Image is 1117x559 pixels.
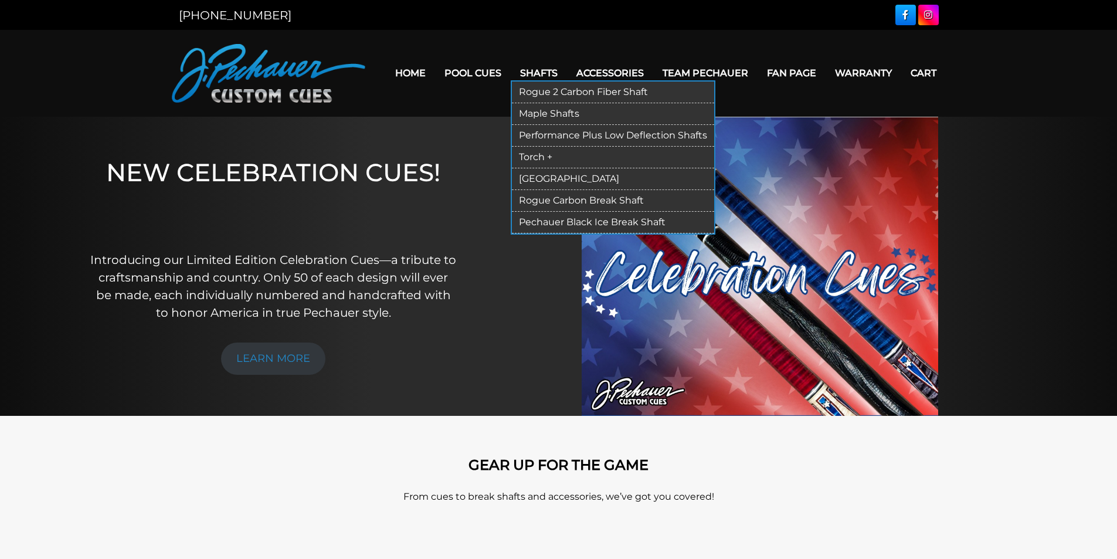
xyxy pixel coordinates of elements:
a: Performance Plus Low Deflection Shafts [512,125,714,147]
a: Team Pechauer [653,58,758,88]
a: Torch + [512,147,714,168]
a: Cart [901,58,946,88]
a: Maple Shafts [512,103,714,125]
a: [PHONE_NUMBER] [179,8,291,22]
h1: NEW CELEBRATION CUES! [90,158,457,235]
a: [GEOGRAPHIC_DATA] [512,168,714,190]
p: From cues to break shafts and accessories, we’ve got you covered! [225,490,893,504]
a: Pechauer Black Ice Break Shaft [512,212,714,233]
a: Rogue Carbon Break Shaft [512,190,714,212]
a: Warranty [826,58,901,88]
a: Pool Cues [435,58,511,88]
a: Fan Page [758,58,826,88]
a: LEARN MORE [221,343,325,375]
p: Introducing our Limited Edition Celebration Cues—a tribute to craftsmanship and country. Only 50 ... [90,251,457,321]
a: Home [386,58,435,88]
strong: GEAR UP FOR THE GAME [468,456,649,473]
a: Rogue 2 Carbon Fiber Shaft [512,82,714,103]
a: Shafts [511,58,567,88]
img: Pechauer Custom Cues [172,44,365,103]
a: Accessories [567,58,653,88]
